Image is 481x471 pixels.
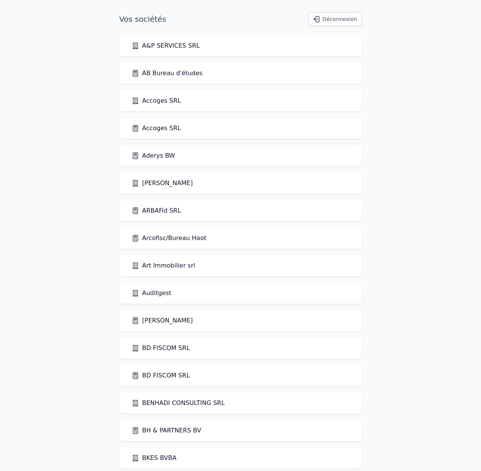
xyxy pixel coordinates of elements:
[132,234,206,243] a: Arcofisc/Bureau Haot
[119,14,166,24] h1: Vos sociétés
[132,398,225,408] a: BENHADI CONSULTING SRL
[132,453,177,463] a: BKES BVBA
[132,41,200,50] a: A&P SERVICES SRL
[132,151,175,160] a: Aderys BW
[132,289,172,298] a: Auditgest
[132,96,181,105] a: Accoges SRL
[132,316,193,325] a: [PERSON_NAME]
[132,261,195,270] a: Art Immobilier srl
[132,206,181,215] a: ARBAFid SRL
[132,124,181,133] a: Accoges SRL
[132,344,190,353] a: BD FISCOM SRL
[132,371,190,380] a: BD FISCOM SRL
[309,12,362,26] button: Déconnexion
[132,426,201,435] a: BH & PARTNERS BV
[132,69,203,78] a: AB Bureau d'études
[132,179,193,188] a: [PERSON_NAME]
